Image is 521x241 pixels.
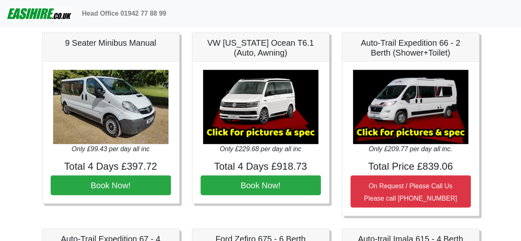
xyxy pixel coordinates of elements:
[51,175,171,195] button: Book Now!
[7,5,72,22] img: easihire_logo_small.png
[51,38,171,48] h5: 9 Seater Minibus Manual
[201,38,321,58] h5: VW [US_STATE] Ocean T6.1 (Auto, Awning)
[364,183,457,202] small: On Request / Please Call Us Please call [PHONE_NUMBER]
[53,70,168,144] img: 9 Seater Minibus Manual
[79,5,170,22] a: Head Office 01942 77 88 99
[369,145,452,152] i: Only £209.77 per day all inc.
[201,161,321,173] h4: Total 4 Days £918.73
[72,145,150,152] i: Only £99.43 per day all inc
[220,145,301,152] i: Only £229.68 per day all inc
[51,161,171,173] h4: Total 4 Days £397.72
[353,70,468,144] img: Auto-Trail Expedition 66 - 2 Berth (Shower+Toilet)
[203,70,318,144] img: VW California Ocean T6.1 (Auto, Awning)
[350,175,471,208] button: On Request / Please Call UsPlease call [PHONE_NUMBER]
[350,38,471,58] h5: Auto-Trail Expedition 66 - 2 Berth (Shower+Toilet)
[82,10,166,17] b: Head Office 01942 77 88 99
[201,175,321,195] button: Book Now!
[350,161,471,173] h4: Total Price £839.06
